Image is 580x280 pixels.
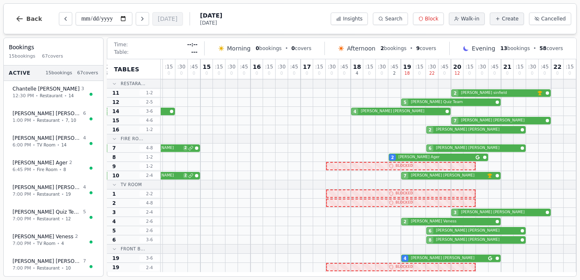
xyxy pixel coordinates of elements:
span: 0 [493,71,496,76]
span: 10 [66,265,71,271]
span: Morning [227,44,251,53]
span: Restaurant [37,191,60,197]
span: 6 [429,145,432,151]
span: [PERSON_NAME] [PERSON_NAME] [361,108,444,114]
span: [PERSON_NAME] [PERSON_NAME] [436,228,519,234]
span: bookings [500,45,530,52]
span: Restara... [121,81,146,87]
button: [PERSON_NAME] [PERSON_NAME]46:00 PM•TV Room•14 [7,130,100,153]
button: [PERSON_NAME] [PERSON_NAME]61:00 PM•Restaurant•7, 10 [7,106,100,129]
span: 1:00 PM [13,117,31,124]
span: : 15 [315,64,323,69]
span: [PERSON_NAME] [PERSON_NAME] [436,127,519,133]
span: bookings [380,45,406,52]
span: 2 - 2 [139,191,160,197]
span: 0 [243,71,245,76]
button: Next day [136,12,149,25]
span: 0 [418,71,420,76]
span: 16 [112,126,119,133]
span: 58 [539,45,547,51]
span: 3 [81,86,84,93]
button: Block [413,13,444,25]
span: 15 [203,64,210,70]
span: 20 [453,64,461,70]
span: : 45 [390,64,398,69]
svg: Google booking [488,256,492,260]
span: 2 - 4 [139,172,160,179]
span: [PERSON_NAME] [PERSON_NAME] [411,173,486,179]
span: 8 [63,166,66,173]
span: 13 [500,45,507,51]
button: Search [373,13,408,25]
span: 2 - 6 [139,218,160,225]
span: [PERSON_NAME] [PERSON_NAME] [13,135,81,141]
span: [PERSON_NAME] Ager [398,154,474,160]
span: 5 [112,227,116,234]
span: • [61,117,64,124]
span: 4 - 8 [139,145,160,151]
span: 0 [192,71,195,76]
span: [PERSON_NAME] Quiz Team [13,209,81,215]
span: 4 [112,218,116,225]
span: 4 - 6 [139,117,160,124]
span: 12 [455,71,460,76]
span: • [33,142,35,148]
button: Back [9,9,49,29]
span: 0 [481,71,483,76]
span: : 15 [415,64,423,69]
span: TV Room [37,240,56,247]
span: Afternoon [347,44,375,53]
span: 4 [356,71,358,76]
span: : 30 [528,64,536,69]
span: Create [502,15,519,22]
span: [PERSON_NAME] [PERSON_NAME] [461,118,544,124]
span: 6 [429,228,432,234]
button: Walk-in [449,13,485,25]
span: 0 [230,71,233,76]
span: 3 - 6 [139,255,160,261]
span: --- [191,49,198,55]
span: 7:00 PM [13,216,31,223]
span: 2 [112,200,116,207]
span: 8 [429,237,432,243]
span: 0 [531,71,533,76]
span: 3 - 6 [139,237,160,243]
span: 2 - 6 [139,227,160,234]
span: : 15 [466,64,474,69]
span: Restaurant [37,216,60,222]
span: 2 [404,219,407,225]
span: 0 [506,71,509,76]
span: 0 [318,71,320,76]
span: 3 [112,209,116,216]
span: [PERSON_NAME] Quiz Team [411,99,494,105]
span: 0 [280,71,283,76]
span: 15 [112,117,119,124]
span: 17 [303,64,311,70]
span: 11 [112,90,119,96]
span: [PERSON_NAME] sinfield [461,90,536,96]
span: • [33,265,35,271]
span: 0 [306,71,308,76]
span: --:-- [187,41,198,48]
span: : 15 [265,64,273,69]
span: 7:00 PM [13,240,31,247]
span: 19 [403,64,411,70]
span: 4 [83,184,86,191]
span: Tables [114,65,139,73]
span: [DATE] [200,11,222,20]
button: [PERSON_NAME] [PERSON_NAME]77:00 PM•Restaurant•10 [7,253,100,276]
span: 67 covers [42,53,63,60]
span: 19 [66,191,71,197]
span: 0 [180,71,182,76]
span: Restaurant [40,93,63,99]
button: [PERSON_NAME] [PERSON_NAME]47:00 PM•Restaurant•19 [7,179,100,202]
span: TV Room [37,142,56,148]
span: 6:00 PM [13,142,31,149]
span: : 45 [491,64,499,69]
span: • [59,166,62,173]
span: 12 [66,216,71,222]
span: : 45 [441,64,448,69]
span: : 30 [328,64,336,69]
span: : 30 [478,64,486,69]
span: [PERSON_NAME] Veness [411,219,494,225]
